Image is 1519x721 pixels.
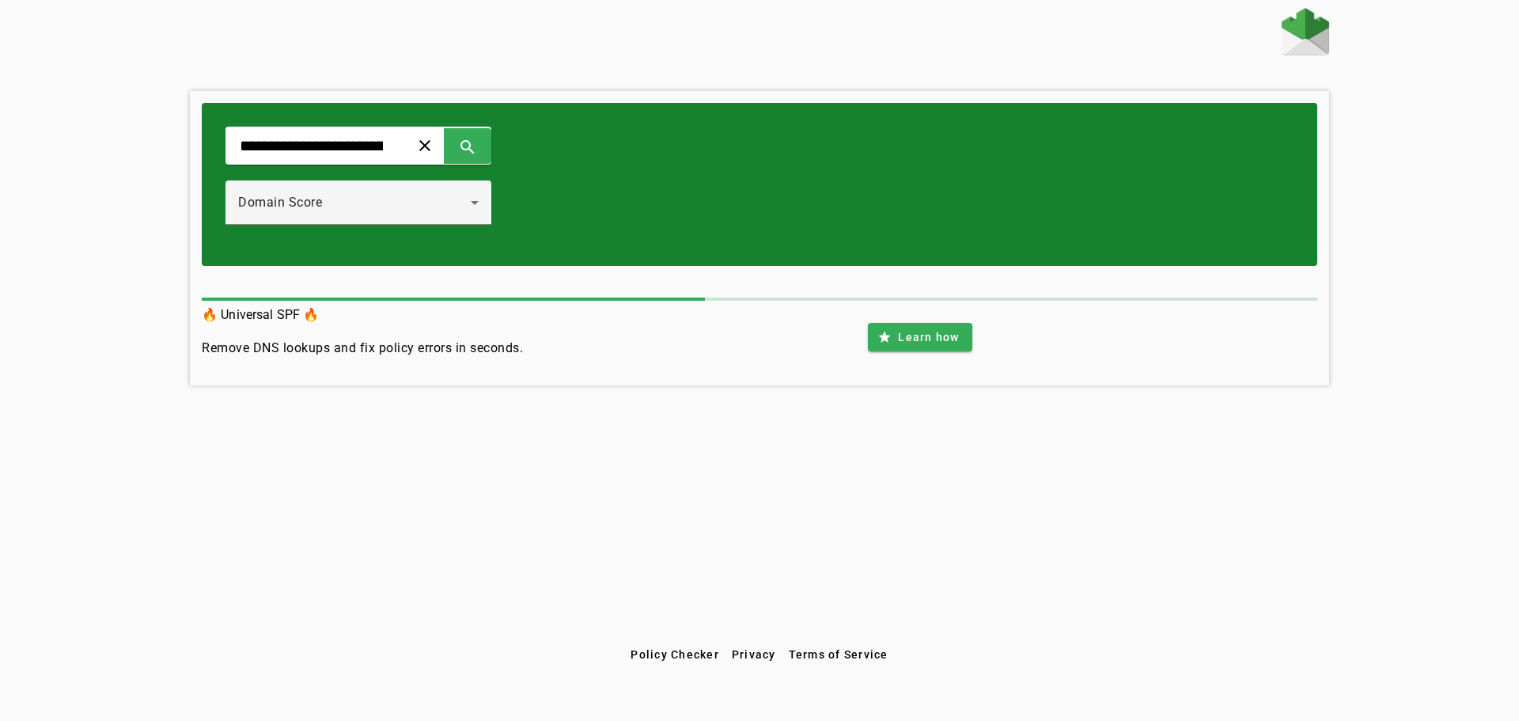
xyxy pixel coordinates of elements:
[898,329,959,345] span: Learn how
[631,648,719,661] span: Policy Checker
[238,195,322,210] span: Domain Score
[202,339,523,358] h4: Remove DNS lookups and fix policy errors in seconds.
[868,323,972,351] button: Learn how
[1282,8,1329,55] img: Fraudmarc Logo
[725,640,782,669] button: Privacy
[1282,8,1329,59] a: Home
[624,640,725,669] button: Policy Checker
[789,648,888,661] span: Terms of Service
[782,640,895,669] button: Terms of Service
[202,304,523,326] h3: 🔥 Universal SPF 🔥
[732,648,776,661] span: Privacy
